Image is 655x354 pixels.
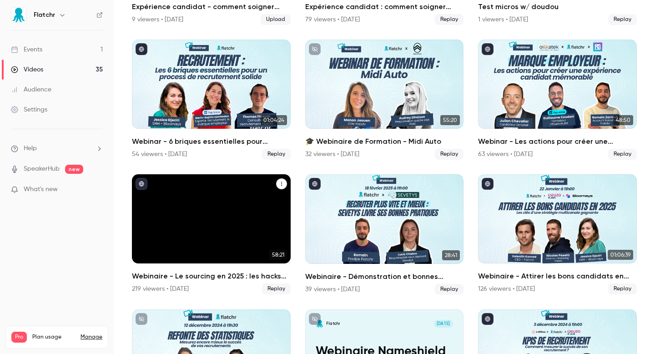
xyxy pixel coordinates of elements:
span: Help [24,144,37,153]
a: 48:50Webinar - Les actions pour créer une expérience candidat qui renforce votre marque employeur... [478,40,637,160]
h2: Webinaire - Attirer les bons candidats en 2025 : les clés d’une stratégie multicanale gagnante [478,271,637,282]
span: Replay [435,14,464,25]
span: Upload [261,14,291,25]
div: Videos [11,65,43,74]
div: Settings [11,105,47,114]
div: 54 viewers • [DATE] [132,150,187,159]
iframe: Noticeable Trigger [92,186,103,194]
span: new [65,165,83,174]
span: Replay [608,14,637,25]
span: 28:41 [442,250,460,260]
li: help-dropdown-opener [11,144,103,153]
div: 63 viewers • [DATE] [478,150,533,159]
span: Replay [262,149,291,160]
span: [DATE] [434,320,453,328]
h2: Webinaire - Le sourcing en 2025 : les hacks qui vont changer votre façon de recruter [132,271,291,282]
h2: Webinar - Les actions pour créer une expérience candidat qui renforce votre marque employeur [478,136,637,147]
h2: Expérience candidat - comment soigner chaque étape, du premier contact au dernier mot [132,1,291,12]
span: Replay [608,283,637,294]
span: Replay [608,149,637,160]
li: Webinar - Les actions pour créer une expérience candidat qui renforce votre marque employeur [478,40,637,160]
h2: 🎓 Webinaire de Formation - Midi Auto [305,136,464,147]
a: 55:20🎓 Webinaire de Formation - Midi Auto32 viewers • [DATE]Replay [305,40,464,160]
button: unpublished [309,43,321,55]
div: 79 viewers • [DATE] [305,15,360,24]
h2: Test micros w/ doudou [478,1,637,12]
div: Events [11,45,42,54]
p: Flatchr [326,321,340,327]
button: published [482,313,494,325]
a: SpeakerHub [24,164,60,174]
h2: Webinaire - Démonstration et bonnes pratiques de recrutement - Flatchr x Sevetys [305,271,464,282]
span: 55:20 [440,115,460,125]
span: 01:04:24 [261,115,287,125]
span: 48:50 [613,115,633,125]
button: published [309,178,321,190]
span: Plan usage [32,334,75,341]
button: unpublished [136,313,147,325]
li: Webinaire - Le sourcing en 2025 : les hacks qui vont changer votre façon de recruter [132,174,291,294]
h2: Webinar - 6 briques essentielles pour construire un processus de recrutement solide [132,136,291,147]
div: 39 viewers • [DATE] [305,285,360,294]
span: Pro [11,332,27,343]
button: unpublished [309,313,321,325]
div: Audience [11,85,51,94]
button: published [482,178,494,190]
div: 9 viewers • [DATE] [132,15,183,24]
span: Replay [435,149,464,160]
a: 58:21Webinaire - Le sourcing en 2025 : les hacks qui vont changer votre façon de recruter219 view... [132,174,291,294]
div: 126 viewers • [DATE] [478,284,535,293]
span: Replay [262,283,291,294]
span: 01:06:39 [608,250,633,260]
h2: Expérience candidat : comment soigner chaque étape, du premier contact au dernier mot ? [305,1,464,12]
div: 32 viewers • [DATE] [305,150,359,159]
h6: Flatchr [34,10,55,20]
button: published [136,43,147,55]
a: 28:41Webinaire - Démonstration et bonnes pratiques de recrutement - Flatchr x Sevetys39 viewers •... [305,174,464,294]
li: Webinaire - Démonstration et bonnes pratiques de recrutement - Flatchr x Sevetys [305,174,464,294]
a: Manage [81,334,102,341]
div: 1 viewers • [DATE] [478,15,528,24]
button: published [482,43,494,55]
li: Webinaire - Attirer les bons candidats en 2025 : les clés d’une stratégie multicanale gagnante [478,174,637,294]
li: 🎓 Webinaire de Formation - Midi Auto [305,40,464,160]
a: 01:04:24Webinar - 6 briques essentielles pour construire un processus de recrutement solide54 vie... [132,40,291,160]
img: Flatchr [11,8,26,22]
li: Webinar - 6 briques essentielles pour construire un processus de recrutement solide [132,40,291,160]
span: Replay [435,284,464,295]
a: 01:06:39Webinaire - Attirer les bons candidats en 2025 : les clés d’une stratégie multicanale gag... [478,174,637,294]
div: 219 viewers • [DATE] [132,284,189,293]
button: published [136,178,147,190]
span: 58:21 [269,250,287,260]
span: What's new [24,185,58,194]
